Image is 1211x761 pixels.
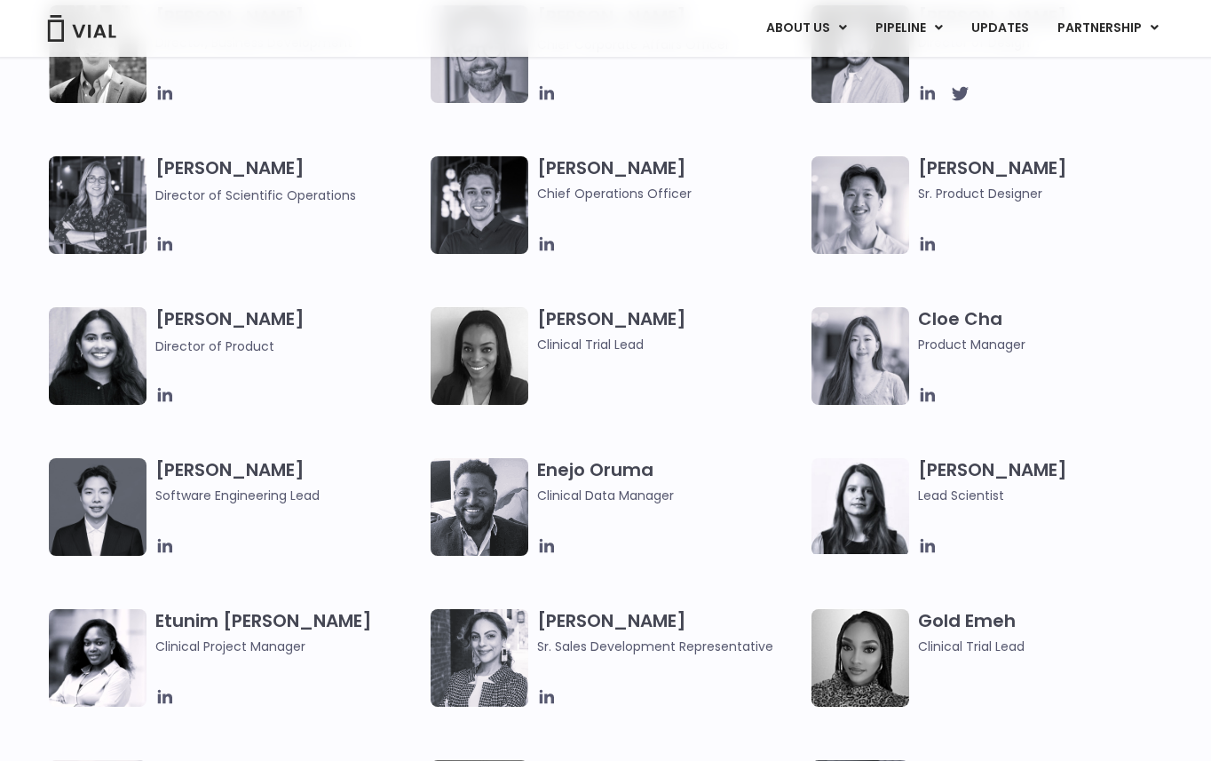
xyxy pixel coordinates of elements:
[155,486,422,505] span: Software Engineering Lead
[752,13,860,44] a: ABOUT USMenu Toggle
[155,458,422,505] h3: [PERSON_NAME]
[537,335,803,354] span: Clinical Trial Lead
[49,609,146,707] img: Image of smiling woman named Etunim
[155,186,356,204] span: Director of Scientific Operations
[1043,13,1173,44] a: PARTNERSHIPMenu Toggle
[155,637,422,656] span: Clinical Project Manager
[431,609,528,707] img: Smiling woman named Gabriella
[537,458,803,505] h3: Enejo Oruma
[957,13,1042,44] a: UPDATES
[155,156,422,205] h3: [PERSON_NAME]
[537,156,803,203] h3: [PERSON_NAME]
[811,458,909,554] img: Headshot of smiling woman named Elia
[811,609,909,707] img: A woman wearing a leopard print shirt in a black and white photo.
[811,156,909,254] img: Brennan
[537,609,803,656] h3: [PERSON_NAME]
[431,458,528,556] img: Headshot of smiling man named Enejo
[537,307,803,354] h3: [PERSON_NAME]
[811,307,909,405] img: Cloe
[155,307,422,356] h3: [PERSON_NAME]
[431,307,528,405] img: A black and white photo of a woman smiling.
[918,307,1184,354] h3: Cloe Cha
[918,637,1184,656] span: Clinical Trial Lead
[861,13,956,44] a: PIPELINEMenu Toggle
[46,15,117,42] img: Vial Logo
[49,307,146,405] img: Smiling woman named Dhruba
[537,184,803,203] span: Chief Operations Officer
[918,156,1184,203] h3: [PERSON_NAME]
[918,609,1184,656] h3: Gold Emeh
[918,184,1184,203] span: Sr. Product Designer
[431,156,528,254] img: Headshot of smiling man named Josh
[918,486,1184,505] span: Lead Scientist
[155,337,274,355] span: Director of Product
[49,156,146,254] img: Headshot of smiling woman named Sarah
[537,486,803,505] span: Clinical Data Manager
[155,609,422,656] h3: Etunim [PERSON_NAME]
[537,637,803,656] span: Sr. Sales Development Representative
[918,458,1184,505] h3: [PERSON_NAME]
[918,335,1184,354] span: Product Manager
